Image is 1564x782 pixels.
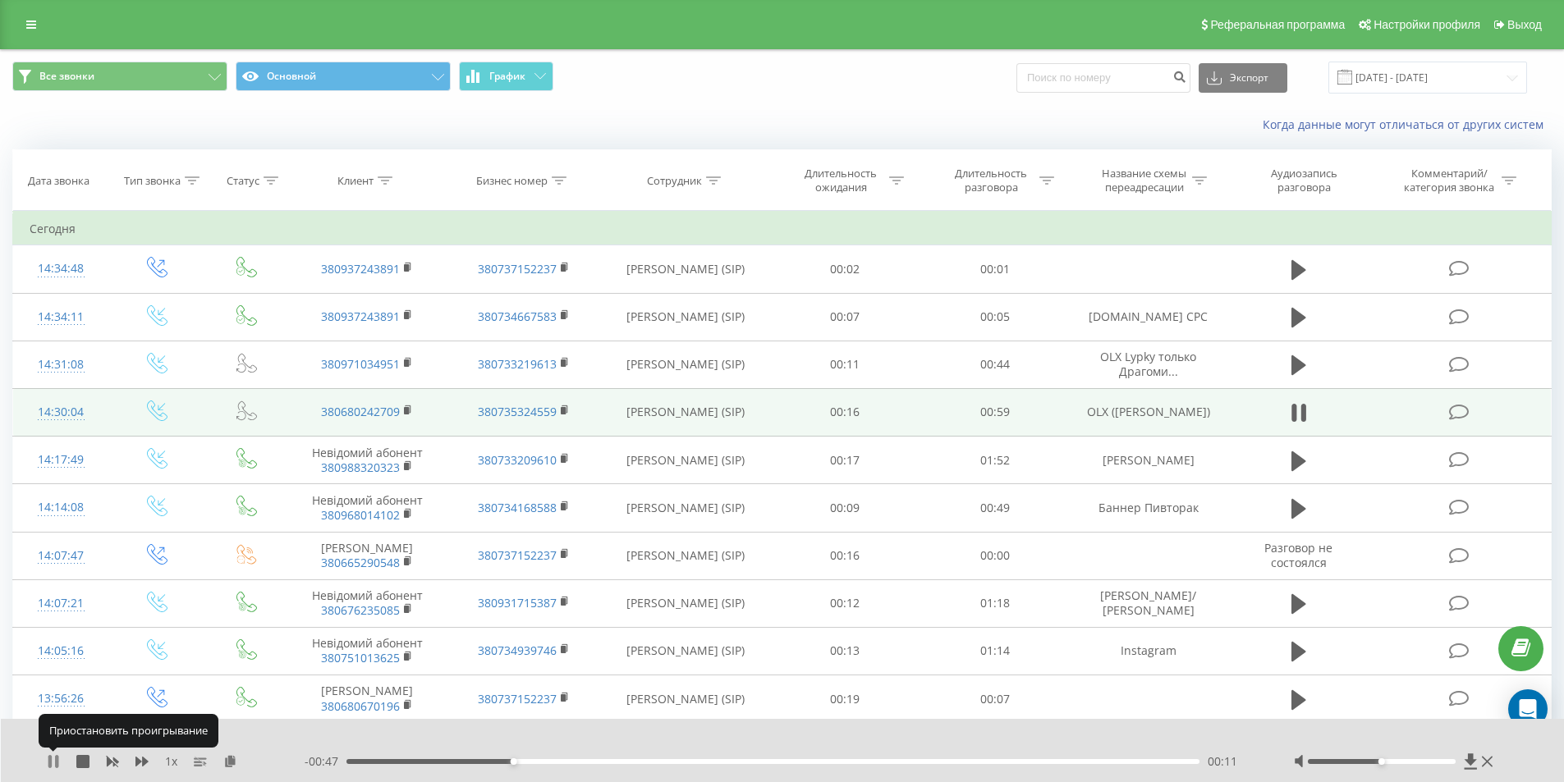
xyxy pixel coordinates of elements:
[510,758,516,765] div: Accessibility label
[770,675,920,723] td: 00:19
[770,579,920,627] td: 00:12
[920,484,1071,532] td: 00:49
[478,643,557,658] a: 380734939746
[321,650,400,665] a: 380751013625
[321,404,400,419] a: 380680242709
[227,174,259,188] div: Статус
[920,388,1071,436] td: 00:59
[1378,758,1385,765] div: Accessibility label
[1100,167,1188,194] div: Название схемы переадресации
[305,753,346,770] span: - 00:47
[1199,63,1287,93] button: Экспорт
[770,484,920,532] td: 00:09
[920,437,1071,484] td: 01:52
[770,293,920,341] td: 00:07
[30,444,93,476] div: 14:17:49
[321,460,400,475] a: 380988320323
[602,532,770,579] td: [PERSON_NAME] (SIP)
[920,245,1071,293] td: 00:01
[602,675,770,723] td: [PERSON_NAME] (SIP)
[321,555,400,570] a: 380665290548
[797,167,885,194] div: Длительность ожидания
[124,174,181,188] div: Тип звонка
[602,293,770,341] td: [PERSON_NAME] (SIP)
[289,532,445,579] td: [PERSON_NAME]
[489,71,525,82] span: График
[1264,540,1332,570] span: Разговор не состоялся
[1508,689,1548,729] div: Open Intercom Messenger
[1070,437,1226,484] td: [PERSON_NAME]
[236,62,451,91] button: Основной
[30,635,93,667] div: 14:05:16
[321,698,400,714] a: 380680670196
[321,356,400,372] a: 380971034951
[478,547,557,563] a: 380737152237
[28,174,89,188] div: Дата звонка
[770,388,920,436] td: 00:16
[770,341,920,388] td: 00:11
[920,532,1071,579] td: 00:00
[13,213,1552,245] td: Сегодня
[30,540,93,572] div: 14:07:47
[770,627,920,675] td: 00:13
[39,70,94,83] span: Все звонки
[39,714,218,747] div: Приостановить проигрывание
[770,437,920,484] td: 00:17
[1208,753,1237,770] span: 00:11
[289,579,445,627] td: Невідомий абонент
[321,602,400,618] a: 380676235085
[289,484,445,532] td: Невідомий абонент
[478,595,557,611] a: 380931715387
[920,579,1071,627] td: 01:18
[478,261,557,277] a: 380737152237
[30,349,93,381] div: 14:31:08
[920,675,1071,723] td: 00:07
[647,174,702,188] div: Сотрудник
[602,245,770,293] td: [PERSON_NAME] (SIP)
[321,309,400,324] a: 380937243891
[602,388,770,436] td: [PERSON_NAME] (SIP)
[602,579,770,627] td: [PERSON_NAME] (SIP)
[920,341,1071,388] td: 00:44
[770,532,920,579] td: 00:16
[289,437,445,484] td: Невідомий абонент
[289,675,445,723] td: [PERSON_NAME]
[602,341,770,388] td: [PERSON_NAME] (SIP)
[321,261,400,277] a: 380937243891
[602,437,770,484] td: [PERSON_NAME] (SIP)
[1070,293,1226,341] td: [DOMAIN_NAME] CPC
[30,301,93,333] div: 14:34:11
[478,691,557,707] a: 380737152237
[12,62,227,91] button: Все звонки
[478,404,557,419] a: 380735324559
[1070,484,1226,532] td: Баннер Пивторак
[337,174,374,188] div: Клиент
[1070,579,1226,627] td: [PERSON_NAME]/ [PERSON_NAME]
[1070,627,1226,675] td: Instagram
[476,174,548,188] div: Бизнес номер
[321,507,400,523] a: 380968014102
[478,356,557,372] a: 380733219613
[947,167,1035,194] div: Длительность разговора
[1507,18,1542,31] span: Выход
[30,683,93,715] div: 13:56:26
[770,245,920,293] td: 00:02
[30,492,93,524] div: 14:14:08
[1263,117,1552,132] a: Когда данные могут отличаться от других систем
[920,293,1071,341] td: 00:05
[459,62,553,91] button: График
[1210,18,1345,31] span: Реферальная программа
[1016,63,1190,93] input: Поиск по номеру
[30,253,93,285] div: 14:34:48
[602,484,770,532] td: [PERSON_NAME] (SIP)
[30,396,93,428] div: 14:30:04
[30,588,93,620] div: 14:07:21
[478,309,557,324] a: 380734667583
[478,452,557,468] a: 380733209610
[1401,167,1497,194] div: Комментарий/категория звонка
[165,753,177,770] span: 1 x
[1250,167,1357,194] div: Аудиозапись разговора
[478,500,557,515] a: 380734168588
[1100,349,1196,379] span: OLX Lypky только Драгоми...
[920,627,1071,675] td: 01:14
